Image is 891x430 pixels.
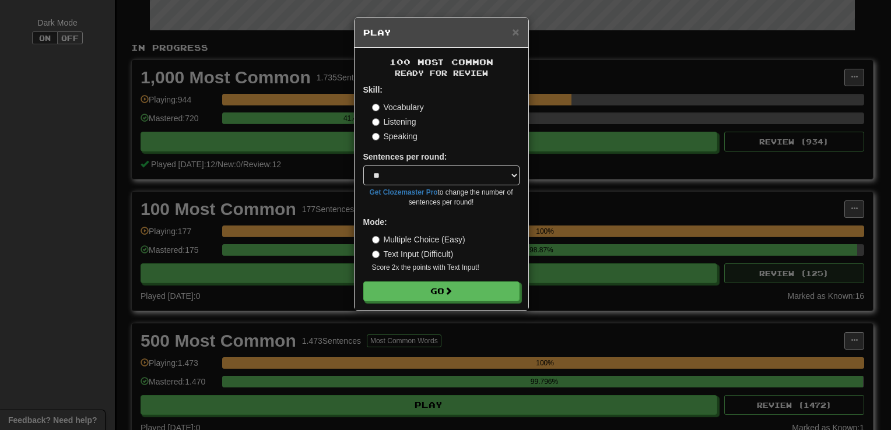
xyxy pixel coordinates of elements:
input: Multiple Choice (Easy) [372,236,380,244]
button: Close [512,26,519,38]
strong: Skill: [363,85,383,94]
small: Score 2x the points with Text Input ! [372,263,520,273]
strong: Mode: [363,217,387,227]
span: 100 Most Common [390,57,493,67]
a: Get Clozemaster Pro [370,188,438,196]
label: Text Input (Difficult) [372,248,454,260]
h5: Play [363,27,520,38]
label: Multiple Choice (Easy) [372,234,465,245]
label: Vocabulary [372,101,424,113]
small: to change the number of sentences per round! [363,188,520,207]
input: Listening [372,118,380,126]
label: Speaking [372,131,418,142]
small: Ready for Review [363,68,520,78]
label: Sentences per round: [363,151,447,163]
span: × [512,25,519,38]
input: Vocabulary [372,104,380,111]
input: Text Input (Difficult) [372,251,380,258]
input: Speaking [372,133,380,140]
label: Listening [372,116,416,128]
button: Go [363,281,520,301]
